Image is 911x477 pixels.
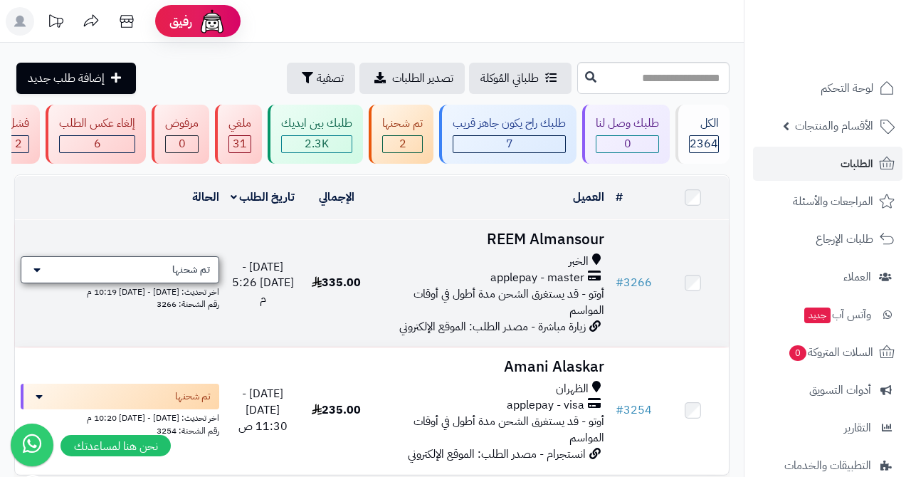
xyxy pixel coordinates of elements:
span: 2 [15,135,22,152]
span: [DATE] - [DATE] 5:26 م [232,258,294,308]
a: طلباتي المُوكلة [469,63,572,94]
a: المراجعات والأسئلة [753,184,902,219]
div: 2 [383,136,422,152]
span: التقارير [844,418,871,438]
span: 31 [233,135,247,152]
a: تاريخ الطلب [231,189,295,206]
span: الأقسام والمنتجات [795,116,873,136]
span: الطلبات [841,154,873,174]
span: 335.00 [312,274,361,291]
div: 2 [8,136,28,152]
div: اخر تحديث: [DATE] - [DATE] 10:20 م [21,409,219,424]
span: الخبر [569,253,589,270]
a: #3254 [616,402,652,419]
span: رقم الشحنة: 3266 [157,298,219,310]
span: انستجرام - مصدر الطلب: الموقع الإلكتروني [408,446,586,463]
span: التطبيقات والخدمات [784,456,871,476]
h3: Amani Alaskar [378,359,604,375]
a: العميل [573,189,604,206]
span: 2.3K [305,135,329,152]
div: طلبك وصل لنا [596,115,659,132]
span: 2364 [690,135,718,152]
a: إضافة طلب جديد [16,63,136,94]
a: طلبات الإرجاع [753,222,902,256]
a: وآتس آبجديد [753,298,902,332]
a: الكل2364 [673,105,732,164]
span: أوتو - قد يستغرق الشحن مدة أطول في أوقات المواسم [414,413,604,446]
span: 0 [624,135,631,152]
div: الكل [689,115,719,132]
a: السلات المتروكة0 [753,335,902,369]
div: 0 [166,136,198,152]
span: [DATE] - [DATE] 11:30 ص [238,385,288,435]
span: زيارة مباشرة - مصدر الطلب: الموقع الإلكتروني [399,318,586,335]
div: ملغي [228,115,251,132]
a: تصدير الطلبات [359,63,465,94]
span: # [616,274,623,291]
img: ai-face.png [198,7,226,36]
a: أدوات التسويق [753,373,902,407]
a: ملغي 31 [212,105,265,164]
a: الطلبات [753,147,902,181]
div: فشل [7,115,29,132]
span: الظهران [556,381,589,397]
span: طلبات الإرجاع [816,229,873,249]
a: طلبك راح يكون جاهز قريب 7 [436,105,579,164]
a: إلغاء عكس الطلب 6 [43,105,149,164]
div: مرفوض [165,115,199,132]
a: الإجمالي [319,189,354,206]
span: 235.00 [312,402,361,419]
span: تم شحنها [175,389,211,404]
div: اخر تحديث: [DATE] - [DATE] 10:19 م [21,283,219,298]
span: رقم الشحنة: 3254 [157,424,219,437]
a: الحالة [192,189,219,206]
span: أدوات التسويق [809,380,871,400]
span: أوتو - قد يستغرق الشحن مدة أطول في أوقات المواسم [414,285,604,319]
span: جديد [804,308,831,323]
a: تحديثات المنصة [38,7,73,39]
div: طلبك بين ايديك [281,115,352,132]
a: مرفوض 0 [149,105,212,164]
div: 7 [453,136,565,152]
a: # [616,189,623,206]
span: 7 [506,135,513,152]
a: العملاء [753,260,902,294]
span: 0 [179,135,186,152]
a: طلبك بين ايديك 2.3K [265,105,366,164]
a: تم شحنها 2 [366,105,436,164]
span: # [616,402,623,419]
span: إضافة طلب جديد [28,70,105,87]
div: تم شحنها [382,115,423,132]
span: لوحة التحكم [821,78,873,98]
span: تصفية [317,70,344,87]
span: 6 [94,135,101,152]
span: وآتس آب [803,305,871,325]
span: طلباتي المُوكلة [480,70,539,87]
a: لوحة التحكم [753,71,902,105]
img: logo-2.png [814,36,897,66]
span: العملاء [843,267,871,287]
h3: REEM Almansour [378,231,604,248]
span: المراجعات والأسئلة [793,192,873,211]
span: 0 [789,345,806,361]
div: طلبك راح يكون جاهز قريب [453,115,566,132]
span: applepay - visa [507,397,584,414]
div: 0 [596,136,658,152]
div: 31 [229,136,251,152]
a: #3266 [616,274,652,291]
div: إلغاء عكس الطلب [59,115,135,132]
span: تم شحنها [172,263,210,277]
button: تصفية [287,63,355,94]
span: السلات المتروكة [788,342,873,362]
span: رفيق [169,13,192,30]
span: 2 [399,135,406,152]
span: applepay - master [490,270,584,286]
span: تصدير الطلبات [392,70,453,87]
a: طلبك وصل لنا 0 [579,105,673,164]
div: 2302 [282,136,352,152]
div: 6 [60,136,135,152]
a: التقارير [753,411,902,445]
